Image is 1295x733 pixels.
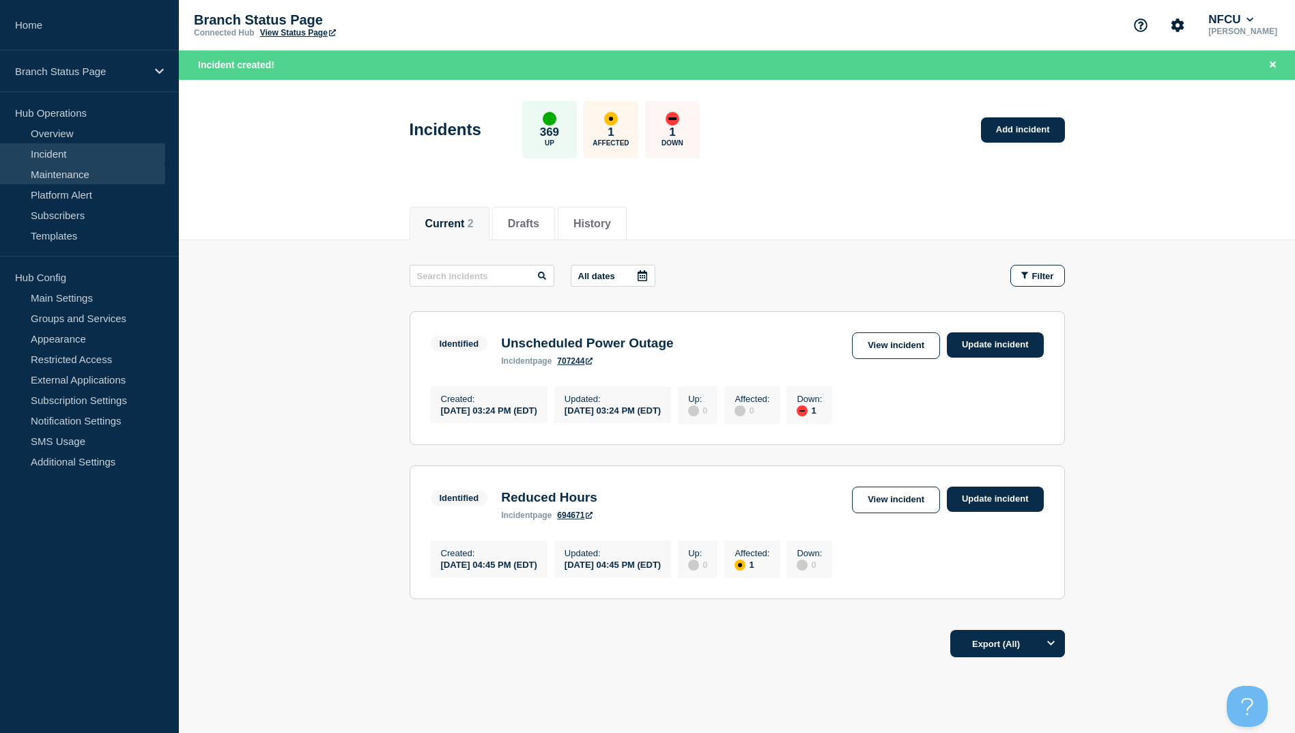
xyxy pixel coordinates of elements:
p: 1 [608,126,614,139]
p: Affected : [735,548,769,558]
span: 2 [468,218,474,229]
p: [PERSON_NAME] [1206,27,1280,36]
p: Up : [688,548,707,558]
a: View incident [852,332,940,359]
button: Drafts [508,218,539,230]
div: 0 [735,404,769,416]
p: Down : [797,394,822,404]
button: Export (All) [950,630,1065,657]
p: Updated : [565,394,661,404]
div: 1 [797,404,822,416]
p: Affected : [735,394,769,404]
button: Support [1126,11,1155,40]
span: Filter [1032,271,1054,281]
div: 0 [688,404,707,416]
div: 0 [688,558,707,571]
button: Filter [1010,265,1065,287]
span: incident [501,356,532,366]
div: [DATE] 03:24 PM (EDT) [441,404,537,416]
p: Up : [688,394,707,404]
p: page [501,511,552,520]
input: Search incidents [410,265,554,287]
div: [DATE] 03:24 PM (EDT) [565,404,661,416]
a: Update incident [947,487,1044,512]
div: disabled [688,560,699,571]
button: Options [1038,630,1065,657]
p: Branch Status Page [15,66,146,77]
span: Incident created! [198,59,274,70]
p: Down : [797,548,822,558]
button: Close banner [1264,57,1281,73]
a: View incident [852,487,940,513]
button: Account settings [1163,11,1192,40]
p: Created : [441,548,537,558]
p: Down [661,139,683,147]
div: affected [604,112,618,126]
p: Branch Status Page [194,12,467,28]
h3: Reduced Hours [501,490,597,505]
a: 694671 [557,511,593,520]
button: History [573,218,611,230]
p: Up [545,139,554,147]
h3: Unscheduled Power Outage [501,336,673,351]
div: disabled [797,560,808,571]
a: Add incident [981,117,1065,143]
div: disabled [735,405,745,416]
p: 369 [540,126,559,139]
span: Identified [431,336,488,351]
span: incident [501,511,532,520]
p: Updated : [565,548,661,558]
div: affected [735,560,745,571]
p: page [501,356,552,366]
div: [DATE] 04:45 PM (EDT) [441,558,537,570]
div: disabled [688,405,699,416]
div: 1 [735,558,769,571]
div: down [797,405,808,416]
a: 707244 [557,356,593,366]
p: Created : [441,394,537,404]
iframe: Help Scout Beacon - Open [1227,686,1268,727]
p: Affected [593,139,629,147]
a: View Status Page [260,28,336,38]
div: [DATE] 04:45 PM (EDT) [565,558,661,570]
a: Update incident [947,332,1044,358]
p: Connected Hub [194,28,255,38]
span: Identified [431,490,488,506]
div: up [543,112,556,126]
div: down [666,112,679,126]
button: Current 2 [425,218,474,230]
h1: Incidents [410,120,481,139]
div: 0 [797,558,822,571]
p: All dates [578,271,615,281]
p: 1 [669,126,675,139]
button: All dates [571,265,655,287]
button: NFCU [1206,13,1256,27]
